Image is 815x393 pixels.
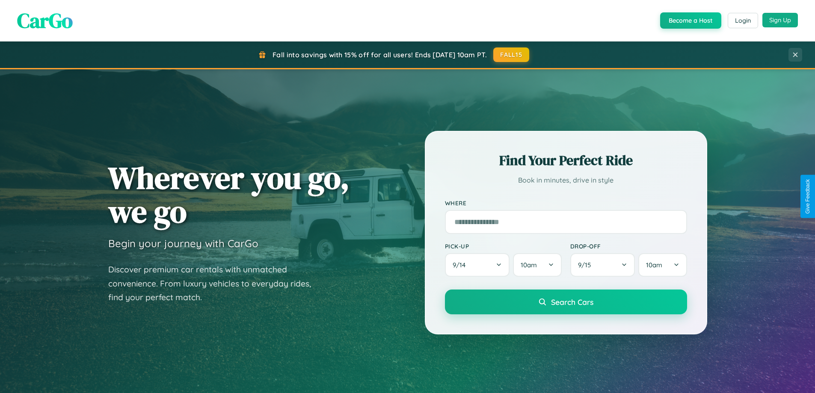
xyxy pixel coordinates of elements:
button: FALL15 [493,47,529,62]
button: 10am [638,253,687,277]
button: 9/15 [570,253,635,277]
button: Search Cars [445,290,687,314]
h3: Begin your journey with CarGo [108,237,258,250]
span: Fall into savings with 15% off for all users! Ends [DATE] 10am PT. [273,50,487,59]
span: 10am [521,261,537,269]
button: 10am [513,253,561,277]
div: Give Feedback [805,179,811,214]
button: Sign Up [762,13,798,27]
h2: Find Your Perfect Ride [445,151,687,170]
p: Discover premium car rentals with unmatched convenience. From luxury vehicles to everyday rides, ... [108,263,322,304]
span: CarGo [17,6,73,35]
button: Become a Host [660,12,721,29]
label: Where [445,199,687,207]
label: Drop-off [570,242,687,250]
button: Login [728,13,758,28]
h1: Wherever you go, we go [108,161,350,228]
label: Pick-up [445,242,562,250]
span: 9 / 14 [453,261,470,269]
span: Search Cars [551,297,593,307]
span: 10am [646,261,662,269]
button: 9/14 [445,253,510,277]
span: 9 / 15 [578,261,595,269]
p: Book in minutes, drive in style [445,174,687,186]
